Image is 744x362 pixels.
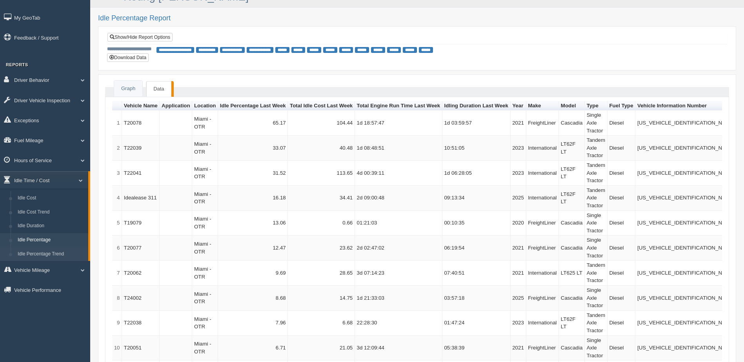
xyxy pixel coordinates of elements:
[511,136,526,161] td: 2023
[559,286,585,311] td: Cascadia
[355,235,442,261] td: 2d 02:47:02
[192,110,218,136] td: Miami - OTR
[122,286,160,311] td: T24002
[192,211,218,236] td: Miami - OTR
[608,311,636,336] td: Diesel
[585,101,608,111] th: Sort column
[559,110,585,136] td: Cascadia
[112,211,122,236] td: 5
[288,286,355,311] td: 14.75
[355,136,442,161] td: 1d 08:48:51
[112,161,122,186] td: 3
[585,235,608,261] td: Single Axle Tractor
[511,186,526,211] td: 2025
[585,110,608,136] td: Single Axle Tractor
[192,161,218,186] td: Miami - OTR
[559,211,585,236] td: Cascadia
[218,336,288,361] td: 6.71
[585,286,608,311] td: Single Axle Tractor
[98,14,736,22] h2: Idle Percentage Report
[192,101,218,111] th: Sort column
[608,101,636,111] th: Sort column
[585,186,608,211] td: Tandem Axle Tractor
[288,261,355,286] td: 28.65
[14,205,88,219] a: Idle Cost Trend
[511,161,526,186] td: 2023
[218,286,288,311] td: 8.68
[608,161,636,186] td: Diesel
[288,235,355,261] td: 23.62
[218,311,288,336] td: 7.96
[442,235,511,261] td: 06:19:54
[511,235,526,261] td: 2021
[559,336,585,361] td: Cascadia
[585,161,608,186] td: Tandem Axle Tractor
[608,235,636,261] td: Diesel
[442,336,511,361] td: 05:38:39
[585,261,608,286] td: Tandem Axle Tractor
[355,161,442,186] td: 4d 00:39:11
[122,261,160,286] td: T20062
[442,136,511,161] td: 10:51:05
[192,286,218,311] td: Miami - OTR
[559,261,585,286] td: LT625 LT
[218,161,288,186] td: 31.52
[442,110,511,136] td: 1d 03:59:57
[288,110,355,136] td: 104.44
[511,311,526,336] td: 2023
[442,101,511,111] th: Sort column
[14,219,88,233] a: Idle Duration
[192,186,218,211] td: Miami - OTR
[192,261,218,286] td: Miami - OTR
[355,110,442,136] td: 1d 18:57:47
[559,136,585,161] td: LT62F LT
[608,336,636,361] td: Diesel
[526,235,559,261] td: FreightLiner
[559,235,585,261] td: Cascadia
[107,53,149,62] button: Download Data
[122,110,160,136] td: T20078
[526,211,559,236] td: FreightLiner
[442,261,511,286] td: 07:40:51
[288,211,355,236] td: 0.66
[122,336,160,361] td: T20051
[122,101,160,111] th: Sort column
[355,101,442,111] th: Sort column
[218,235,288,261] td: 12.47
[526,336,559,361] td: FreightLiner
[192,336,218,361] td: Miami - OTR
[288,186,355,211] td: 34.41
[288,311,355,336] td: 6.68
[526,136,559,161] td: International
[112,136,122,161] td: 2
[608,110,636,136] td: Diesel
[511,286,526,311] td: 2025
[526,101,559,111] th: Sort column
[192,311,218,336] td: Miami - OTR
[288,336,355,361] td: 21.05
[112,110,122,136] td: 1
[355,286,442,311] td: 1d 21:33:03
[526,261,559,286] td: International
[112,235,122,261] td: 6
[559,161,585,186] td: LT62F LT
[218,211,288,236] td: 13.06
[114,81,142,97] a: Graph
[442,161,511,186] td: 1d 06:28:05
[14,191,88,205] a: Idle Cost
[218,186,288,211] td: 16.18
[107,33,173,42] a: Show/Hide Report Options
[192,235,218,261] td: Miami - OTR
[442,286,511,311] td: 03:57:18
[608,211,636,236] td: Diesel
[122,186,160,211] td: Idealease 311
[218,261,288,286] td: 9.69
[442,311,511,336] td: 01:47:24
[355,336,442,361] td: 3d 12:09:44
[112,186,122,211] td: 4
[160,101,192,111] th: Sort column
[14,233,88,247] a: Idle Percentage
[526,161,559,186] td: International
[112,261,122,286] td: 7
[526,110,559,136] td: FreightLiner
